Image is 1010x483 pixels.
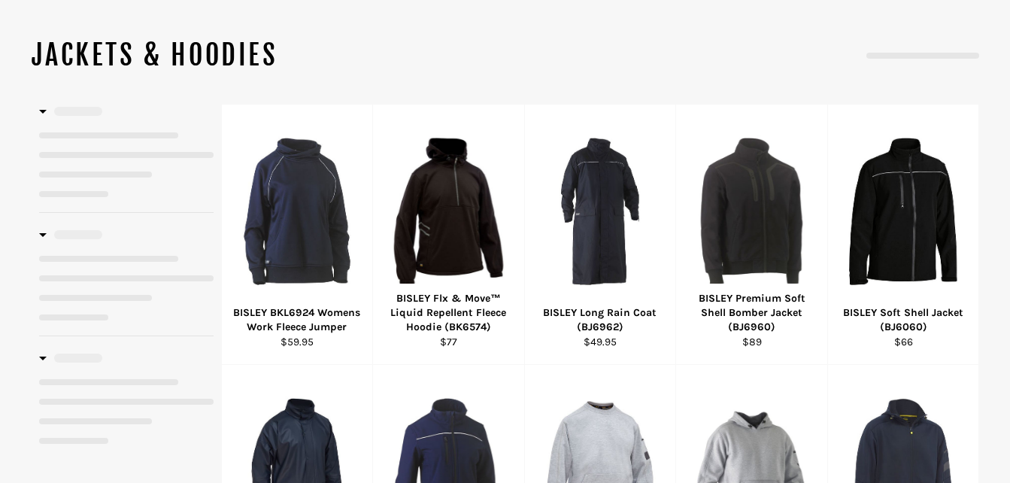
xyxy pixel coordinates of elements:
a: BISLEY Long Rain Coat (BJ6962) - Workin' Gear BISLEY Long Rain Coat (BJ6962) $49.95 [524,105,676,365]
img: BISLEY Premium Soft Shell Bomber Jacket (BJ6960) - Workin' Gear [695,136,808,287]
div: BISLEY Premium Soft Shell Bomber Jacket (BJ6960) [686,291,818,335]
img: BISLEY Soft Shell Jacket - Workin Gear [847,136,960,287]
a: BISLEY Soft Shell Jacket - Workin Gear BISLEY Soft Shell Jacket (BJ6060) $66 [827,105,979,365]
img: BISLEY Long Rain Coat (BJ6962) - Workin' Gear [544,136,657,287]
div: BISLEY Long Rain Coat (BJ6962) [534,305,666,335]
a: BISLEY Flx & Move™ Liquid Repellent Fleece Hoodie (BK6574) - Workin' Gear BISLEY Flx & Move™ Liqu... [372,105,524,365]
div: BISLEY Soft Shell Jacket (BJ6060) [837,305,969,335]
div: $59.95 [231,335,363,349]
div: $89 [686,335,818,349]
a: BISLEY BKL6924 Womens Work Fleece Jumper - Workin Gear BISLEY BKL6924 Womens Work Fleece Jumper $... [221,105,373,365]
div: BISLEY Flx & Move™ Liquid Repellent Fleece Hoodie (BK6574) [383,291,515,335]
div: BISLEY BKL6924 Womens Work Fleece Jumper [231,305,363,335]
div: $49.95 [534,335,666,349]
img: BISLEY Flx & Move™ Liquid Repellent Fleece Hoodie (BK6574) - Workin' Gear [392,133,505,290]
h1: JACKETS & HOODIES [32,37,505,74]
div: $77 [383,335,515,349]
a: BISLEY Premium Soft Shell Bomber Jacket (BJ6960) - Workin' Gear BISLEY Premium Soft Shell Bomber ... [675,105,827,365]
div: $66 [837,335,969,349]
img: BISLEY BKL6924 Womens Work Fleece Jumper - Workin Gear [241,136,354,287]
